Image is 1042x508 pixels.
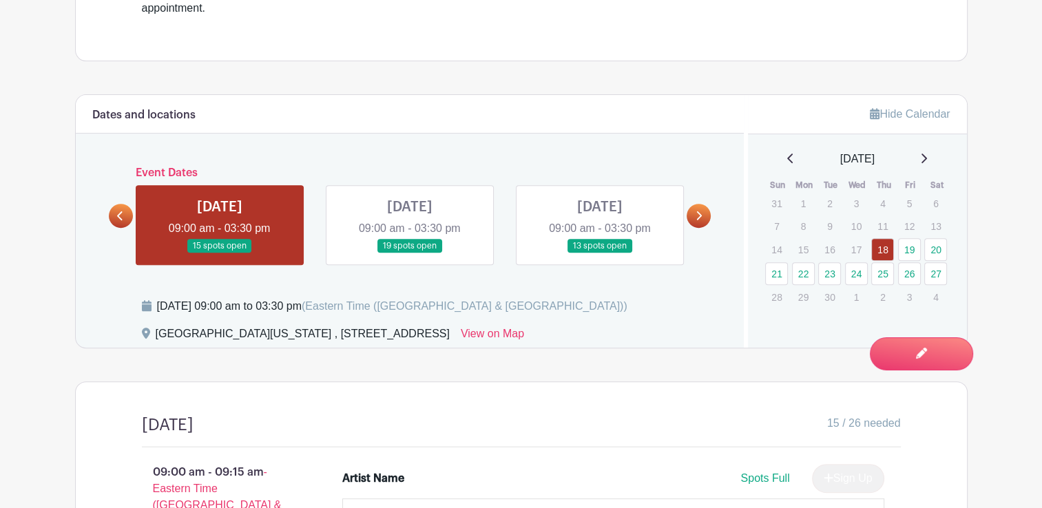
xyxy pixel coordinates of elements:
span: 15 / 26 needed [827,415,901,432]
div: Artist Name [342,470,404,487]
div: [DATE] 09:00 am to 03:30 pm [157,298,627,315]
p: 11 [871,215,894,237]
p: 1 [845,286,868,308]
a: 24 [845,262,868,285]
th: Sun [764,178,791,192]
p: 8 [792,215,815,237]
span: [DATE] [840,151,875,167]
a: 19 [898,238,921,261]
th: Thu [871,178,897,192]
h6: Event Dates [133,167,687,180]
p: 2 [818,193,841,214]
p: 7 [765,215,788,237]
p: 13 [924,215,947,237]
p: 12 [898,215,921,237]
a: View on Map [461,326,524,348]
p: 16 [818,239,841,260]
p: 3 [898,286,921,308]
p: 6 [924,193,947,214]
p: 5 [898,193,921,214]
p: 31 [765,193,788,214]
p: 4 [924,286,947,308]
p: 14 [765,239,788,260]
a: 23 [818,262,841,285]
p: 28 [765,286,788,308]
th: Wed [844,178,871,192]
span: Spots Full [740,472,789,484]
p: 2 [871,286,894,308]
p: 10 [845,215,868,237]
h4: [DATE] [142,415,194,435]
th: Mon [791,178,818,192]
a: Hide Calendar [870,108,950,120]
a: 26 [898,262,921,285]
p: 1 [792,193,815,214]
th: Sat [924,178,950,192]
a: 21 [765,262,788,285]
span: (Eastern Time ([GEOGRAPHIC_DATA] & [GEOGRAPHIC_DATA])) [302,300,627,312]
a: 18 [871,238,894,261]
p: 15 [792,239,815,260]
th: Tue [817,178,844,192]
th: Fri [897,178,924,192]
a: 20 [924,238,947,261]
a: 27 [924,262,947,285]
p: 29 [792,286,815,308]
a: 22 [792,262,815,285]
p: 9 [818,215,841,237]
a: 25 [871,262,894,285]
p: 3 [845,193,868,214]
p: 30 [818,286,841,308]
div: [GEOGRAPHIC_DATA][US_STATE] , [STREET_ADDRESS] [156,326,450,348]
p: 17 [845,239,868,260]
h6: Dates and locations [92,109,196,122]
p: 4 [871,193,894,214]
